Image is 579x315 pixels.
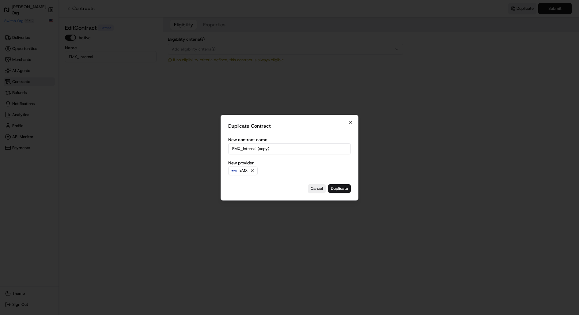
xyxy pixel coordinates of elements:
[228,137,267,142] label: New contract name
[231,168,237,174] img: profile_EMX_Internal.png
[228,167,258,175] button: EMX
[228,122,351,130] div: Duplicate Contract
[231,168,248,174] button: EMX
[328,184,351,193] button: Duplicate
[308,184,326,193] button: Cancel
[228,160,254,166] label: New provider
[240,168,248,173] p: EMX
